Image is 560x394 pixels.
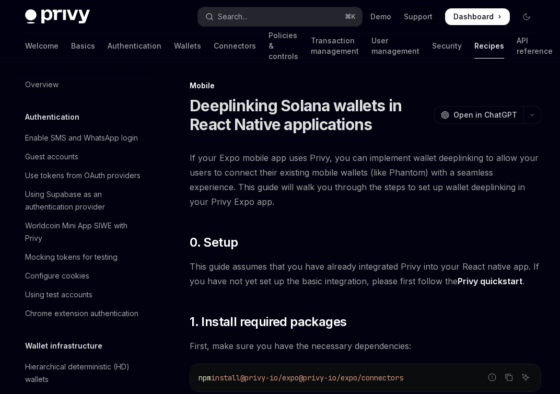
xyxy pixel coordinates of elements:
[190,339,541,353] span: First, make sure you have the necessary dependencies:
[17,129,150,147] a: Enable SMS and WhatsApp login
[198,7,363,26] button: Open search
[17,357,150,389] a: Hierarchical deterministic (HD) wallets
[190,314,346,330] span: 1. Install required packages
[25,219,144,245] div: Worldcoin Mini App SIWE with Privy
[25,270,89,282] div: Configure cookies
[190,234,238,251] span: 0. Setup
[25,188,144,213] div: Using Supabase as an authentication provider
[474,33,504,59] a: Recipes
[453,11,494,22] span: Dashboard
[17,75,150,94] a: Overview
[17,304,150,323] a: Chrome extension authentication
[25,150,78,163] div: Guest accounts
[25,340,102,352] h5: Wallet infrastructure
[214,33,256,59] a: Connectors
[434,106,523,124] button: Open in ChatGPT
[17,166,150,185] a: Use tokens from OAuth providers
[371,33,419,59] a: User management
[432,33,462,59] a: Security
[25,78,59,91] div: Overview
[25,251,118,263] div: Mocking tokens for testing
[25,132,138,144] div: Enable SMS and WhatsApp login
[453,110,517,120] span: Open in ChatGPT
[174,33,201,59] a: Wallets
[17,248,150,266] a: Mocking tokens for testing
[404,11,433,22] a: Support
[17,285,150,304] a: Using test accounts
[517,33,553,59] a: API reference
[17,266,150,285] a: Configure cookies
[458,276,522,287] a: Privy quickstart
[190,96,430,134] h1: Deeplinking Solana wallets in React Native applications
[269,33,298,59] a: Policies & controls
[17,147,150,166] a: Guest accounts
[518,8,535,25] button: Toggle dark mode
[25,288,92,301] div: Using test accounts
[190,150,541,209] span: If your Expo mobile app uses Privy, you can implement wallet deeplinking to allow your users to c...
[25,111,79,123] h5: Authentication
[218,10,247,23] div: Search...
[71,33,95,59] a: Basics
[25,9,90,24] img: dark logo
[345,13,356,21] span: ⌘ K
[190,80,541,91] div: Mobile
[25,33,59,59] a: Welcome
[311,33,359,59] a: Transaction management
[190,259,541,288] span: This guide assumes that you have already integrated Privy into your React native app. If you have...
[445,8,510,25] a: Dashboard
[17,185,150,216] a: Using Supabase as an authentication provider
[17,216,150,248] a: Worldcoin Mini App SIWE with Privy
[370,11,391,22] a: Demo
[25,361,144,386] div: Hierarchical deterministic (HD) wallets
[25,169,141,182] div: Use tokens from OAuth providers
[108,33,161,59] a: Authentication
[25,307,138,320] div: Chrome extension authentication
